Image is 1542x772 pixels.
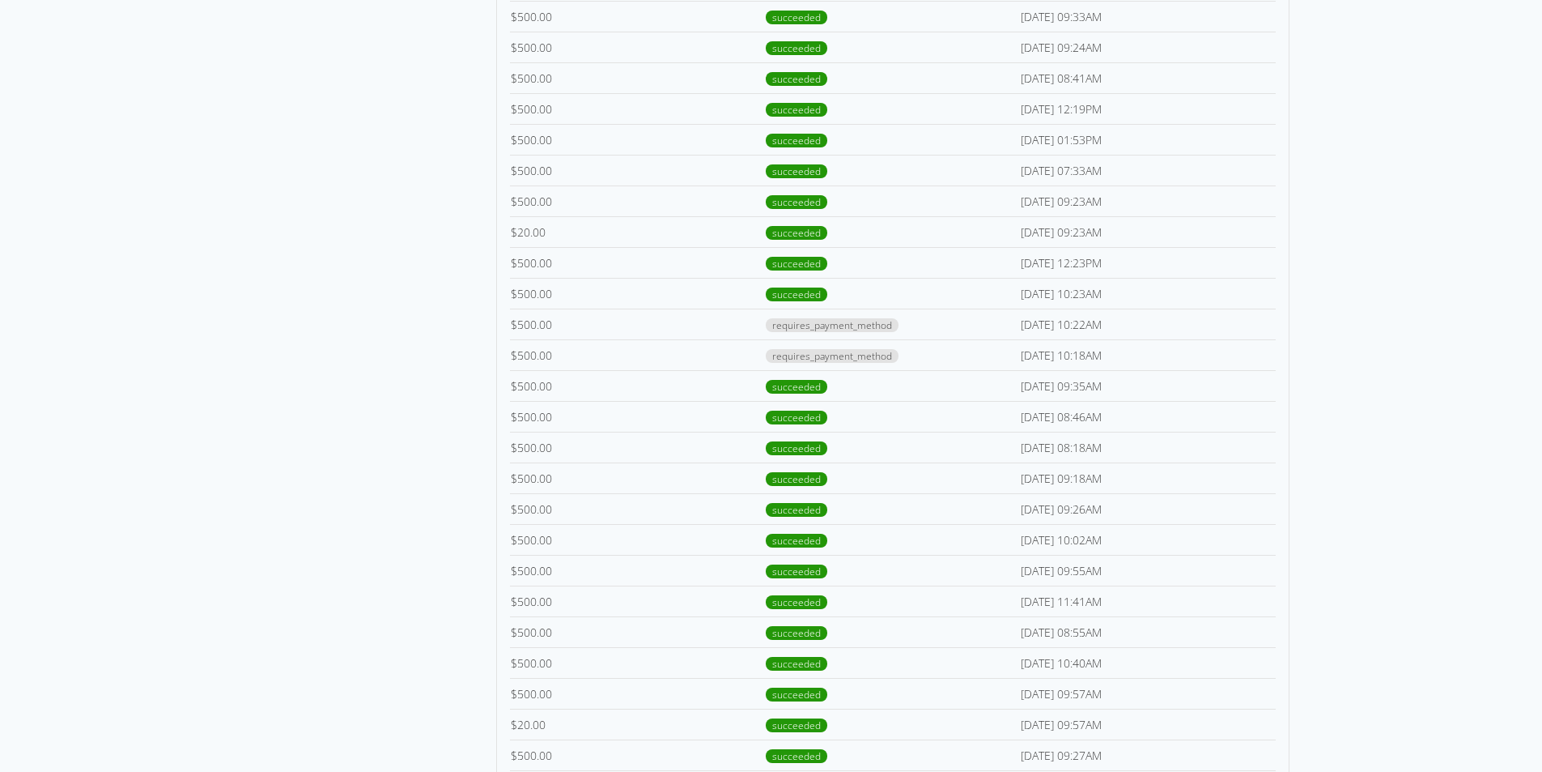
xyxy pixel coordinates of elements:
td: [DATE] 07:33AM [1020,155,1275,186]
span: succeeded [766,719,827,732]
td: 500.00 [510,647,765,678]
span: $ [511,748,517,763]
span: $ [511,286,517,301]
td: [DATE] 10:23AM [1020,278,1275,309]
span: $ [511,563,517,578]
td: [DATE] 12:19PM [1020,93,1275,124]
span: $ [511,163,517,178]
td: 500.00 [510,586,765,616]
td: [DATE] 09:55AM [1020,555,1275,586]
td: [DATE] 10:40AM [1020,647,1275,678]
td: 500.00 [510,401,765,432]
td: 500.00 [510,555,765,586]
td: [DATE] 12:23PM [1020,247,1275,278]
span: $ [511,378,517,394]
span: succeeded [766,134,827,147]
td: [DATE] 09:18AM [1020,463,1275,493]
span: $ [511,501,517,517]
td: [DATE] 09:35AM [1020,370,1275,401]
td: [DATE] 09:23AM [1020,186,1275,216]
span: $ [511,625,517,640]
span: succeeded [766,195,827,209]
span: succeeded [766,595,827,609]
span: succeeded [766,164,827,178]
td: [DATE] 09:57AM [1020,709,1275,740]
span: succeeded [766,441,827,455]
td: [DATE] 09:23AM [1020,216,1275,247]
td: [DATE] 09:33AM [1020,1,1275,32]
span: $ [511,686,517,702]
span: $ [511,440,517,455]
td: 500.00 [510,616,765,647]
span: requires_payment_method [766,349,898,363]
span: $ [511,9,517,24]
td: 500.00 [510,124,765,155]
span: succeeded [766,103,827,117]
span: succeeded [766,72,827,86]
td: 500.00 [510,432,765,463]
td: 500.00 [510,62,765,93]
span: succeeded [766,11,827,24]
td: 500.00 [510,339,765,370]
span: succeeded [766,534,827,548]
span: $ [511,194,517,209]
span: $ [511,655,517,671]
td: 500.00 [510,93,765,124]
td: 20.00 [510,709,765,740]
span: succeeded [766,657,827,671]
td: 500.00 [510,1,765,32]
span: succeeded [766,411,827,424]
td: 500.00 [510,309,765,339]
td: 500.00 [510,524,765,555]
span: $ [511,409,517,424]
td: [DATE] 08:18AM [1020,432,1275,463]
span: $ [511,101,517,117]
td: [DATE] 01:53PM [1020,124,1275,155]
span: succeeded [766,41,827,55]
span: $ [511,532,517,548]
span: succeeded [766,688,827,702]
td: [DATE] 10:22AM [1020,309,1275,339]
td: 500.00 [510,278,765,309]
td: 500.00 [510,155,765,186]
td: [DATE] 09:24AM [1020,32,1275,62]
td: 500.00 [510,186,765,216]
span: $ [511,348,517,363]
span: succeeded [766,288,827,301]
span: succeeded [766,226,827,240]
td: 500.00 [510,678,765,709]
td: 500.00 [510,32,765,62]
span: succeeded [766,565,827,578]
td: [DATE] 10:18AM [1020,339,1275,370]
td: [DATE] 08:41AM [1020,62,1275,93]
td: 20.00 [510,216,765,247]
span: requires_payment_method [766,318,898,332]
td: [DATE] 08:46AM [1020,401,1275,432]
td: 500.00 [510,463,765,493]
span: $ [511,70,517,86]
span: $ [511,471,517,486]
span: $ [511,717,517,732]
span: $ [511,594,517,609]
span: $ [511,40,517,55]
span: $ [511,132,517,147]
span: succeeded [766,257,827,271]
span: $ [511,317,517,332]
span: succeeded [766,472,827,486]
td: 500.00 [510,493,765,524]
span: succeeded [766,626,827,640]
td: [DATE] 10:02AM [1020,524,1275,555]
td: [DATE] 09:27AM [1020,740,1275,770]
span: succeeded [766,503,827,517]
td: 500.00 [510,740,765,770]
span: succeeded [766,749,827,763]
td: [DATE] 11:41AM [1020,586,1275,616]
span: succeeded [766,380,827,394]
span: $ [511,255,517,271]
span: $ [511,224,517,240]
td: [DATE] 08:55AM [1020,616,1275,647]
td: [DATE] 09:57AM [1020,678,1275,709]
td: 500.00 [510,370,765,401]
td: [DATE] 09:26AM [1020,493,1275,524]
td: 500.00 [510,247,765,278]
